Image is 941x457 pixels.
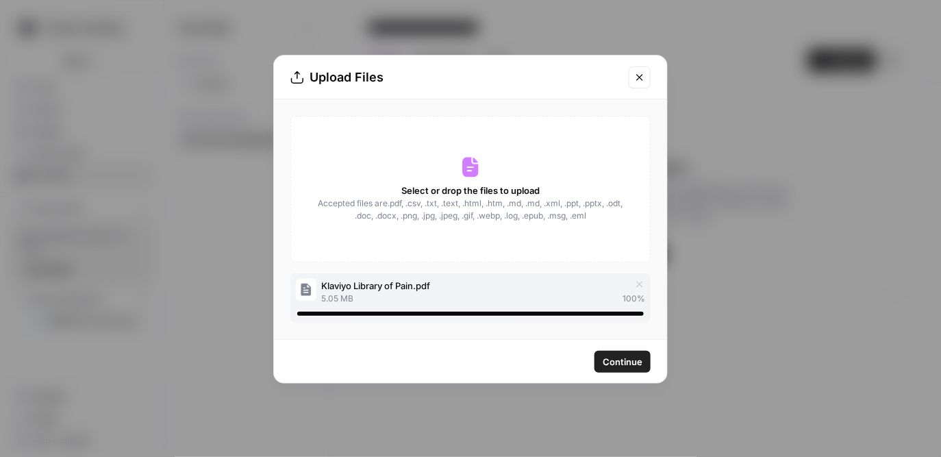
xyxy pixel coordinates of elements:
[322,293,354,305] span: 5.05 MB
[322,279,431,293] span: Klaviyo Library of Pain.pdf
[401,184,540,197] span: Select or drop the files to upload
[317,197,624,222] span: Accepted files are .pdf, .csv, .txt, .text, .html, .htm, .md, .md, .xml, .ppt, .pptx, .odt, .doc,...
[623,293,645,305] span: 100 %
[594,351,651,373] button: Continue
[290,68,620,87] div: Upload Files
[603,355,642,369] span: Continue
[629,66,651,88] button: Close modal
